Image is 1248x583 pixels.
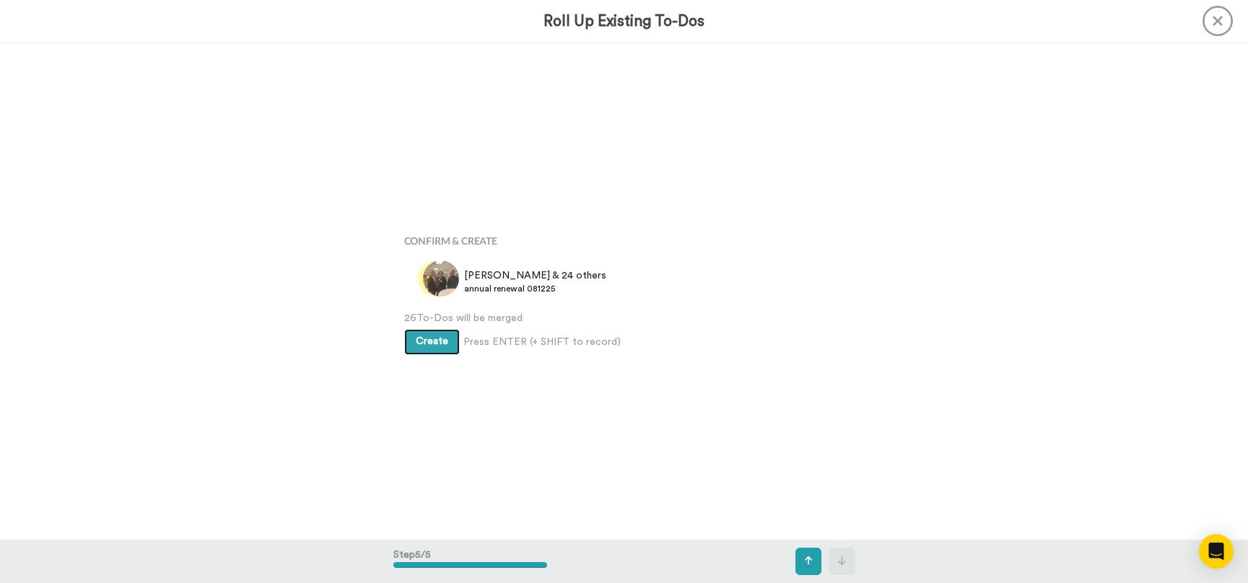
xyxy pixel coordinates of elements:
[404,235,845,246] h4: Confirm & Create
[463,335,621,349] span: Press ENTER (+ SHIFT to record)
[1199,534,1234,569] div: Open Intercom Messenger
[419,260,455,297] img: jh.png
[404,329,460,355] button: Create
[464,283,606,294] span: annual renewal 081225
[416,336,448,346] span: Create
[404,311,845,325] span: 26 To-Dos will be merged
[423,260,459,297] img: 926cc4e0-6af7-409c-af08-33ece17cbbc0.jpg
[544,13,704,30] h3: Roll Up Existing To-Dos
[417,260,453,297] img: l.png
[393,540,547,582] div: Step 5 / 5
[464,268,606,283] span: [PERSON_NAME] & 24 others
